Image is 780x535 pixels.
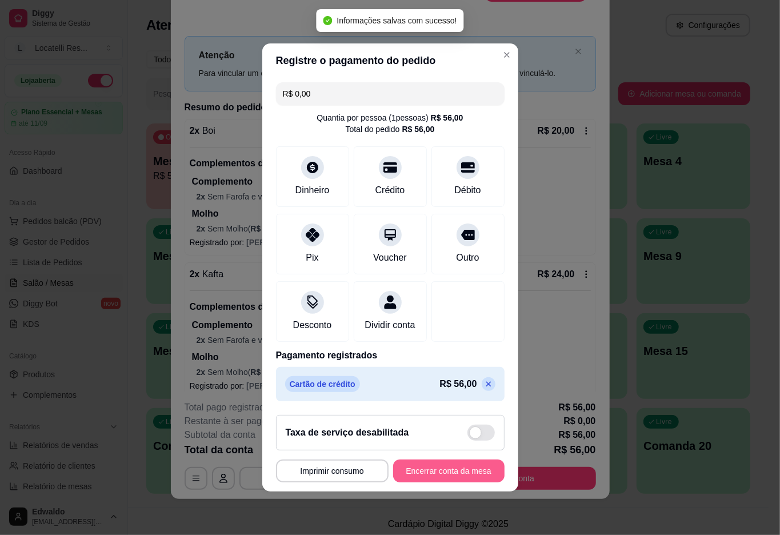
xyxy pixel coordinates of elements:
[286,426,409,440] h2: Taxa de serviço desabilitada
[295,183,330,197] div: Dinheiro
[373,251,407,265] div: Voucher
[262,43,518,78] header: Registre o pagamento do pedido
[283,82,498,105] input: Ex.: hambúrguer de cordeiro
[323,16,332,25] span: check-circle
[285,376,360,392] p: Cartão de crédito
[440,377,477,391] p: R$ 56,00
[375,183,405,197] div: Crédito
[337,16,457,25] span: Informações salvas com sucesso!
[431,112,463,123] div: R$ 56,00
[498,46,516,64] button: Close
[456,251,479,265] div: Outro
[293,318,332,332] div: Desconto
[454,183,481,197] div: Débito
[306,251,318,265] div: Pix
[346,123,435,135] div: Total do pedido
[365,318,415,332] div: Dividir conta
[402,123,435,135] div: R$ 56,00
[393,460,505,482] button: Encerrar conta da mesa
[276,460,389,482] button: Imprimir consumo
[276,349,505,362] p: Pagamento registrados
[317,112,463,123] div: Quantia por pessoa ( 1 pessoas)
